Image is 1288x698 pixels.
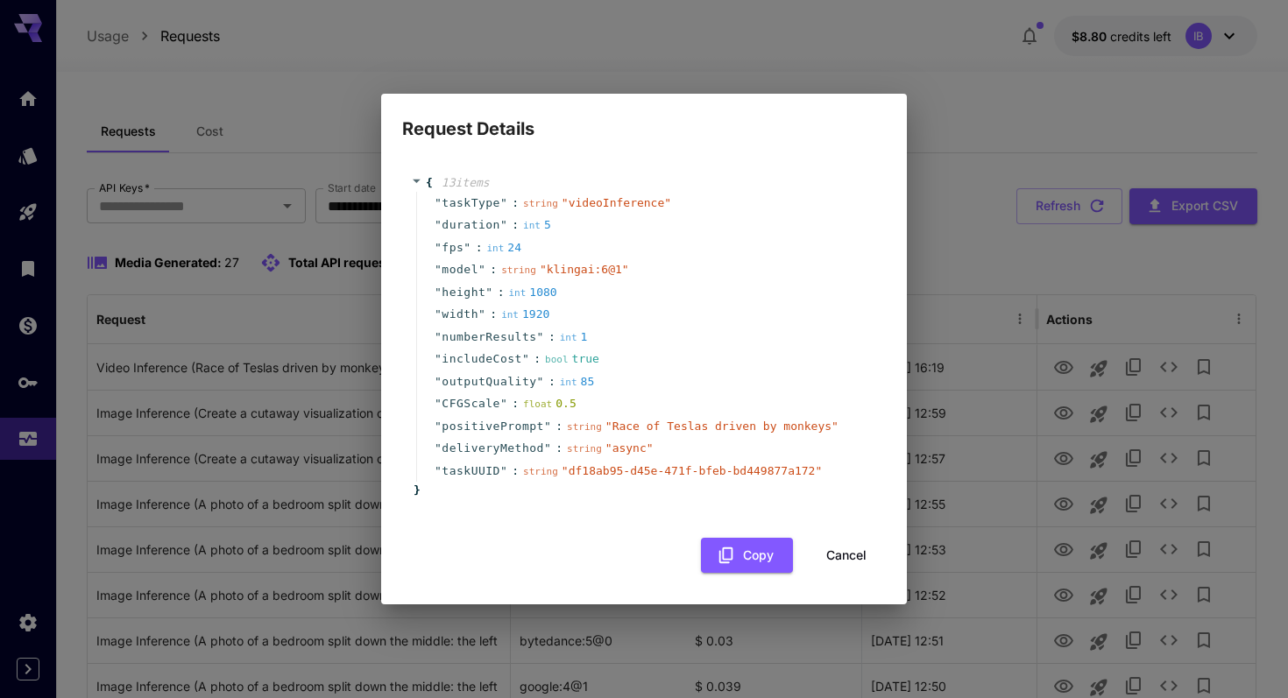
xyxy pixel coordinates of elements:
span: : [556,418,563,435]
span: CFGScale [442,395,500,412]
span: : [534,350,541,368]
span: width [442,306,478,323]
span: string [567,421,602,433]
span: int [560,377,577,388]
span: " [435,420,442,433]
span: positivePrompt [442,418,544,435]
span: : [512,216,519,234]
span: string [501,264,536,276]
div: 1920 [501,306,549,323]
span: " [544,420,551,433]
span: " [537,375,544,388]
span: : [476,239,483,257]
span: string [523,198,558,209]
span: : [556,440,563,457]
span: taskType [442,194,500,212]
span: int [560,332,577,343]
span: : [548,373,556,391]
span: " [435,286,442,299]
span: int [508,287,526,299]
span: " async " [605,441,654,455]
span: " [500,464,507,477]
span: " [435,397,442,410]
span: " [435,263,442,276]
span: " [435,196,442,209]
button: Cancel [807,538,886,574]
span: string [523,466,558,477]
span: " [500,196,507,209]
span: : [498,284,505,301]
span: } [411,482,421,499]
span: model [442,261,478,278]
span: " [500,397,507,410]
span: " [435,330,442,343]
div: 0.5 [523,395,577,412]
span: " [478,263,485,276]
span: " Race of Teslas driven by monkeys " [605,420,839,433]
span: : [512,395,519,412]
button: Copy [701,538,793,574]
span: " [464,241,471,254]
div: 85 [560,373,595,391]
div: 24 [486,239,521,257]
span: " [435,352,442,365]
span: : [490,306,497,323]
span: : [548,328,556,346]
span: numberResults [442,328,536,346]
span: height [442,284,485,301]
span: " [435,441,442,455]
div: 5 [523,216,551,234]
span: taskUUID [442,462,500,480]
span: " [435,307,442,321]
h2: Request Details [381,94,907,143]
span: " [544,441,551,455]
span: " [435,375,442,388]
span: { [426,174,433,192]
span: " df18ab95-d45e-471f-bfeb-bd449877a172 " [562,464,822,477]
span: " [435,218,442,231]
span: deliveryMethod [442,440,544,457]
span: " [522,352,529,365]
div: 1080 [508,284,556,301]
span: : [512,194,519,212]
span: 13 item s [442,176,490,189]
span: includeCost [442,350,522,368]
div: 1 [560,328,588,346]
span: outputQuality [442,373,536,391]
span: float [523,398,552,410]
span: " [478,307,485,321]
span: " [435,464,442,477]
span: " [537,330,544,343]
span: " klingai:6@1 " [540,263,629,276]
div: true [545,350,599,368]
span: fps [442,239,464,257]
span: int [486,243,504,254]
span: : [490,261,497,278]
span: : [512,462,519,480]
span: duration [442,216,500,234]
span: int [523,220,541,231]
span: bool [545,354,569,365]
span: string [567,443,602,455]
span: int [501,309,519,321]
span: " [485,286,492,299]
span: " videoInference " [562,196,671,209]
span: " [500,218,507,231]
span: " [435,241,442,254]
